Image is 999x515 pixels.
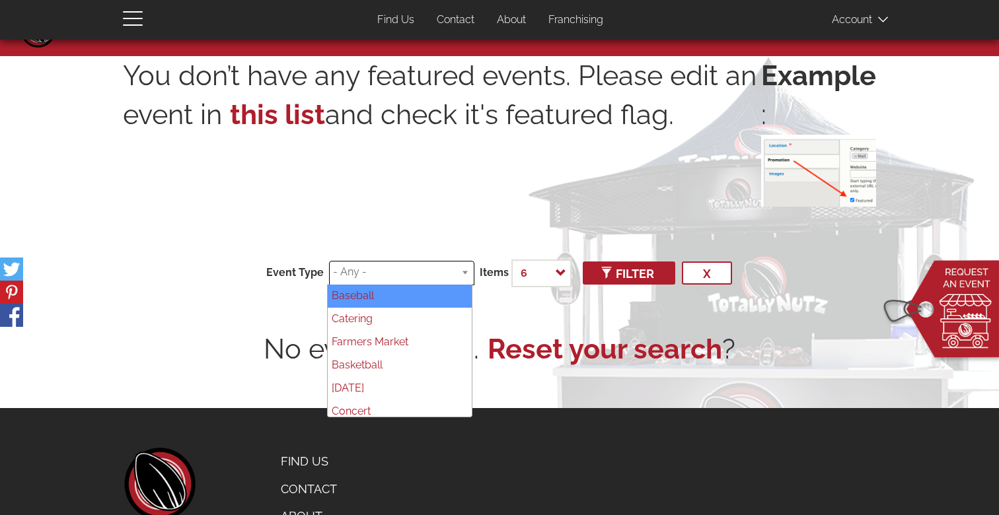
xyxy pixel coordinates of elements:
button: Filter [583,261,675,285]
li: [DATE] [328,377,472,400]
input: - Any - [333,265,466,280]
label: Event Type [266,265,324,281]
a: Contact [271,475,401,503]
p: You don’t have any featured events. Please edit an event in and check it's featured flag. [123,56,761,200]
button: x [682,261,732,285]
p: : [761,56,876,207]
a: Find Us [367,7,424,33]
span: Filter [604,267,654,281]
a: Contact [427,7,484,33]
a: Find Us [271,448,401,475]
a: Franchising [538,7,613,33]
li: Farmers Market [328,331,472,354]
li: Baseball [328,285,472,308]
img: featured-event.png [761,135,876,207]
label: Items [480,265,509,281]
li: Catering [328,308,472,331]
li: Concert [328,400,472,423]
a: Reset your search [488,329,722,368]
a: this list [230,98,325,131]
a: About [487,7,536,33]
strong: Example [761,56,876,95]
div: No events found. ? [123,329,876,368]
li: Basketball [328,354,472,377]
